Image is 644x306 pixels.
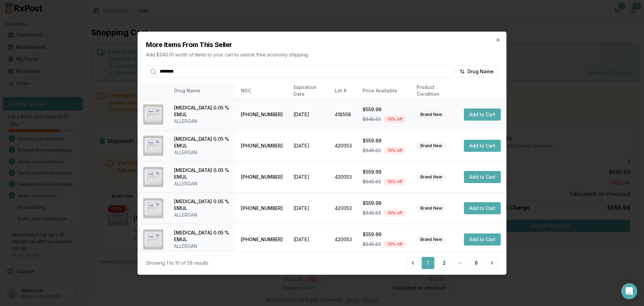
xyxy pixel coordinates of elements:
[143,104,163,125] img: Restasis 0.05 % EMUL
[329,83,357,99] th: Lot #
[464,108,501,121] button: Add to Cart
[235,192,288,224] td: [PHONE_NUMBER]
[174,243,230,250] div: ALLERGAN
[146,260,209,266] div: Showing 1 to 10 of 58 results
[288,192,329,224] td: [DATE]
[411,83,459,99] th: Product Condition
[384,209,406,217] div: 13 % off
[417,236,446,243] div: Brand New
[329,192,357,224] td: 420053
[174,136,230,149] div: [MEDICAL_DATA] 0.05 % EMUL
[469,257,483,269] button: 6
[464,171,501,183] button: Add to Cart
[146,51,498,58] p: Add $240.01 worth of items to your cart to unlock free economy shipping.
[417,173,446,181] div: Brand New
[363,147,381,154] span: $645.63
[288,130,329,161] td: [DATE]
[363,210,381,216] span: $645.63
[363,106,406,113] div: $559.99
[329,224,357,255] td: 420053
[235,130,288,161] td: [PHONE_NUMBER]
[329,161,357,192] td: 420053
[329,99,357,130] td: 418568
[455,65,498,77] button: Drug Name
[174,149,230,156] div: ALLERGAN
[143,136,163,156] img: Restasis 0.05 % EMUL
[174,180,230,187] div: ALLERGAN
[464,233,501,246] button: Add to Cart
[363,200,406,207] div: $559.99
[288,161,329,192] td: [DATE]
[363,116,381,123] span: $645.63
[174,167,230,180] div: [MEDICAL_DATA] 0.05 % EMUL
[468,68,494,75] span: Drug Name
[363,231,406,238] div: $559.99
[235,83,288,99] th: NDC
[169,83,235,99] th: Drug Name
[417,111,446,118] div: Brand New
[174,212,230,218] div: ALLERGAN
[174,198,230,212] div: [MEDICAL_DATA] 0.05 % EMUL
[329,130,357,161] td: 420053
[146,40,498,49] h2: More Items From This Seller
[235,224,288,255] td: [PHONE_NUMBER]
[437,257,451,269] button: 2
[363,137,406,144] div: $559.99
[288,83,329,99] th: Expiration Date
[363,169,406,175] div: $559.99
[143,167,163,187] img: Restasis 0.05 % EMUL
[235,161,288,192] td: [PHONE_NUMBER]
[288,99,329,130] td: [DATE]
[288,224,329,255] td: [DATE]
[384,178,406,185] div: 13 % off
[464,140,501,152] button: Add to Cart
[174,118,230,125] div: ALLERGAN
[174,104,230,118] div: [MEDICAL_DATA] 0.05 % EMUL
[384,147,406,154] div: 13 % off
[422,257,434,269] button: 1
[384,241,406,248] div: 13 % off
[357,83,411,99] th: Price Available
[235,99,288,130] td: [PHONE_NUMBER]
[417,142,446,149] div: Brand New
[174,229,230,243] div: [MEDICAL_DATA] 0.05 % EMUL
[464,202,501,214] button: Add to Cart
[363,241,381,248] span: $645.63
[143,198,163,218] img: Restasis 0.05 % EMUL
[417,205,446,212] div: Brand New
[363,178,381,185] span: $645.63
[143,229,163,250] img: Restasis 0.05 % EMUL
[384,116,406,123] div: 13 % off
